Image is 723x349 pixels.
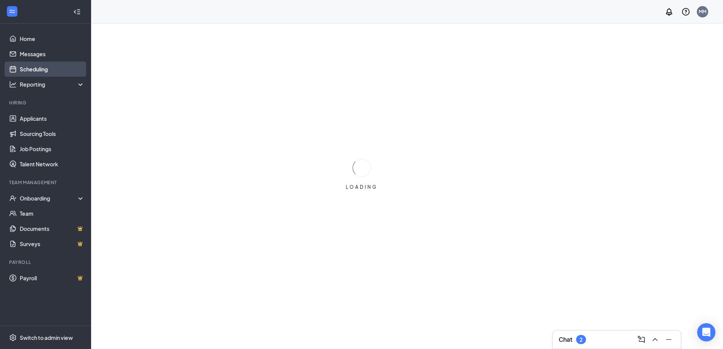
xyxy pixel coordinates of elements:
a: PayrollCrown [20,270,85,286]
a: Team [20,206,85,221]
div: Payroll [9,259,83,265]
svg: WorkstreamLogo [8,8,16,15]
h3: Chat [559,335,572,344]
div: 2 [580,336,583,343]
svg: Analysis [9,81,17,88]
svg: Collapse [73,8,81,16]
svg: ChevronUp [651,335,660,344]
svg: Minimize [664,335,673,344]
svg: QuestionInfo [681,7,690,16]
a: Home [20,31,85,46]
a: Job Postings [20,141,85,156]
svg: ComposeMessage [637,335,646,344]
svg: Notifications [665,7,674,16]
a: Messages [20,46,85,62]
div: Hiring [9,99,83,106]
div: Switch to admin view [20,334,73,341]
div: LOADING [343,184,381,190]
button: ChevronUp [649,333,661,346]
div: Team Management [9,179,83,186]
a: SurveysCrown [20,236,85,251]
a: DocumentsCrown [20,221,85,236]
button: Minimize [663,333,675,346]
svg: Settings [9,334,17,341]
a: Sourcing Tools [20,126,85,141]
svg: UserCheck [9,194,17,202]
button: ComposeMessage [635,333,647,346]
div: Open Intercom Messenger [697,323,715,341]
div: Onboarding [20,194,78,202]
a: Applicants [20,111,85,126]
a: Talent Network [20,156,85,172]
a: Scheduling [20,62,85,77]
div: MM [699,8,706,15]
div: Reporting [20,81,85,88]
